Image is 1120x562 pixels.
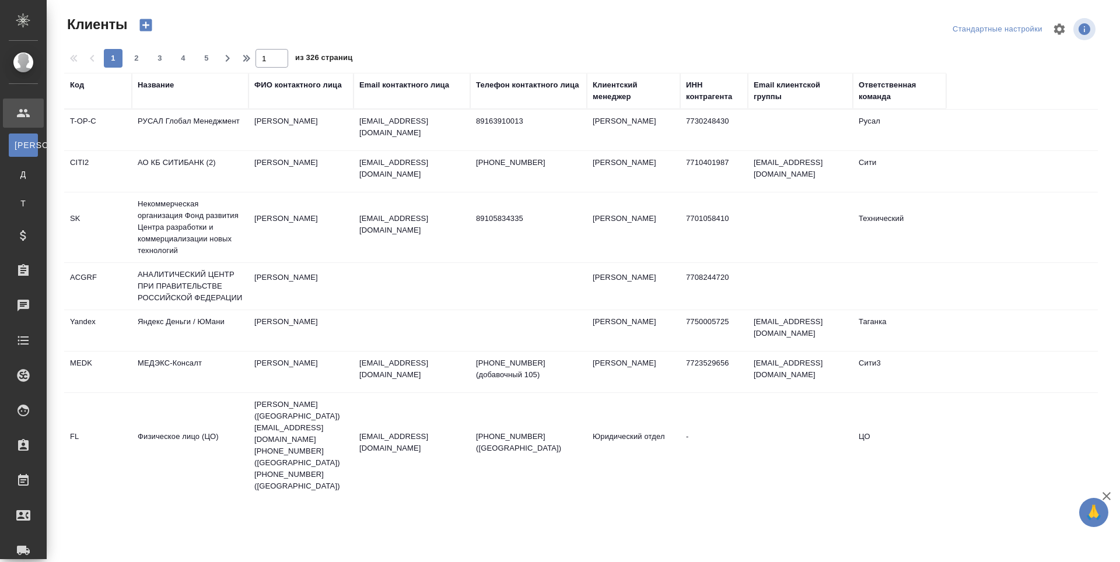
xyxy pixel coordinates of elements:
td: Физическое лицо (ЦО) [132,425,249,466]
td: ЦО [853,425,946,466]
td: РУСАЛ Глобал Менеджмент [132,110,249,150]
td: 7708244720 [680,266,748,307]
td: Сити [853,151,946,192]
td: [EMAIL_ADDRESS][DOMAIN_NAME] [748,151,853,192]
span: Посмотреть информацию [1073,18,1098,40]
td: FL [64,425,132,466]
div: Клиентский менеджер [593,79,674,103]
span: [PERSON_NAME] [15,139,32,151]
td: [PERSON_NAME] [249,110,353,150]
td: CITI2 [64,151,132,192]
p: [PHONE_NUMBER] ([GEOGRAPHIC_DATA]) [476,431,581,454]
td: Технический [853,207,946,248]
td: [PERSON_NAME] [587,266,680,307]
td: MEDK [64,352,132,392]
div: Email клиентской группы [754,79,847,103]
td: [PERSON_NAME] [587,110,680,150]
td: Юридический отдел [587,425,680,466]
div: split button [950,20,1045,38]
td: [EMAIL_ADDRESS][DOMAIN_NAME] [748,352,853,392]
div: Email контактного лица [359,79,449,91]
td: [PERSON_NAME] [249,310,353,351]
span: из 326 страниц [295,51,352,68]
td: МЕДЭКС-Консалт [132,352,249,392]
td: [PERSON_NAME] [587,310,680,351]
p: [EMAIL_ADDRESS][DOMAIN_NAME] [359,431,464,454]
td: [PERSON_NAME] [249,352,353,392]
a: Т [9,192,38,215]
span: Д [15,168,32,180]
button: 4 [174,49,192,68]
td: 7723529656 [680,352,748,392]
td: [PERSON_NAME] [587,207,680,248]
td: 7750005725 [680,310,748,351]
td: [PERSON_NAME] [587,151,680,192]
span: 🙏 [1084,500,1104,525]
td: Некоммерческая организация Фонд развития Центра разработки и коммерциализации новых технологий [132,192,249,262]
p: [EMAIL_ADDRESS][DOMAIN_NAME] [359,213,464,236]
p: [EMAIL_ADDRESS][DOMAIN_NAME] [359,157,464,180]
p: [EMAIL_ADDRESS][DOMAIN_NAME] [359,115,464,139]
div: Телефон контактного лица [476,79,579,91]
td: - [680,425,748,466]
td: АО КБ СИТИБАНК (2) [132,151,249,192]
div: Код [70,79,84,91]
span: 5 [197,52,216,64]
td: [PERSON_NAME] [587,352,680,392]
td: 7701058410 [680,207,748,248]
td: SK [64,207,132,248]
td: [PERSON_NAME] [249,151,353,192]
td: Сити3 [853,352,946,392]
div: ИНН контрагента [686,79,742,103]
p: 89105834335 [476,213,581,224]
span: Клиенты [64,15,127,34]
td: АНАЛИТИЧЕСКИЙ ЦЕНТР ПРИ ПРАВИТЕЛЬСТВЕ РОССИЙСКОЙ ФЕДЕРАЦИИ [132,263,249,310]
button: 2 [127,49,146,68]
td: Таганка [853,310,946,351]
td: T-OP-C [64,110,132,150]
td: 7710401987 [680,151,748,192]
p: 89163910013 [476,115,581,127]
td: [EMAIL_ADDRESS][DOMAIN_NAME] [748,310,853,351]
td: Русал [853,110,946,150]
div: ФИО контактного лица [254,79,342,91]
span: Настроить таблицу [1045,15,1073,43]
a: [PERSON_NAME] [9,134,38,157]
span: Т [15,198,32,209]
td: 7730248430 [680,110,748,150]
p: [PHONE_NUMBER] (добавочный 105) [476,357,581,381]
td: [PERSON_NAME] [249,266,353,307]
p: [EMAIL_ADDRESS][DOMAIN_NAME] [359,357,464,381]
td: Yandex [64,310,132,351]
button: 3 [150,49,169,68]
span: 2 [127,52,146,64]
div: Ответственная команда [859,79,940,103]
a: Д [9,163,38,186]
div: Название [138,79,174,91]
button: 🙏 [1079,498,1108,527]
span: 4 [174,52,192,64]
td: [PERSON_NAME] ([GEOGRAPHIC_DATA]) [EMAIL_ADDRESS][DOMAIN_NAME] [PHONE_NUMBER] ([GEOGRAPHIC_DATA])... [249,393,353,498]
td: [PERSON_NAME] [249,207,353,248]
button: 5 [197,49,216,68]
td: Яндекс Деньги / ЮМани [132,310,249,351]
button: Создать [132,15,160,35]
td: ACGRF [64,266,132,307]
p: [PHONE_NUMBER] [476,157,581,168]
span: 3 [150,52,169,64]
